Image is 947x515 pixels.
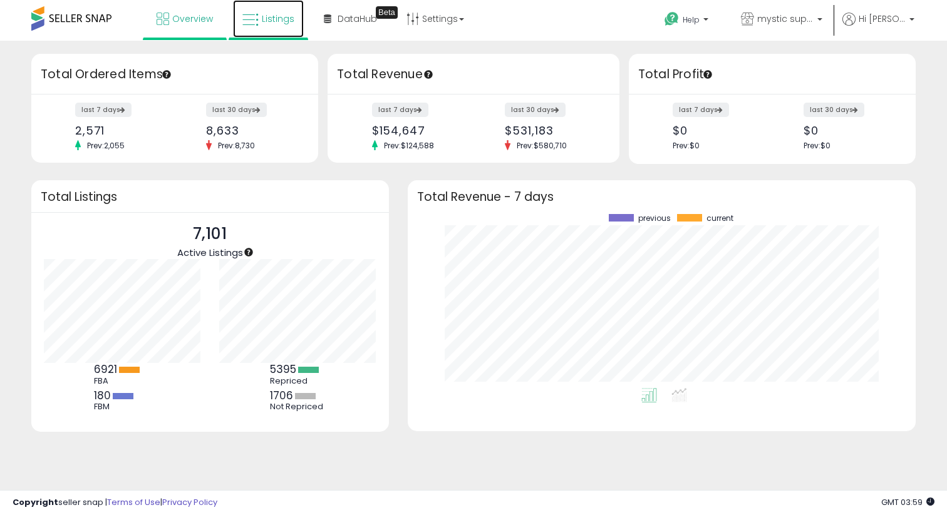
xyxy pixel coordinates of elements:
[505,124,597,137] div: $531,183
[881,496,934,508] span: 2025-10-12 03:59 GMT
[206,103,267,117] label: last 30 days
[81,140,131,151] span: Prev: 2,055
[270,388,293,403] b: 1706
[423,69,434,80] div: Tooltip anchor
[243,247,254,258] div: Tooltip anchor
[270,402,326,412] div: Not Repriced
[673,140,700,151] span: Prev: $0
[75,103,132,117] label: last 7 days
[804,124,894,137] div: $0
[337,66,610,83] h3: Total Revenue
[177,222,243,246] p: 7,101
[378,140,440,151] span: Prev: $124,588
[376,6,398,19] div: Tooltip anchor
[107,496,160,508] a: Terms of Use
[270,362,296,377] b: 5395
[94,388,111,403] b: 180
[94,362,117,377] b: 6921
[206,124,296,137] div: 8,633
[262,13,294,25] span: Listings
[161,69,172,80] div: Tooltip anchor
[757,13,814,25] span: mystic supply
[683,14,700,25] span: Help
[212,140,261,151] span: Prev: 8,730
[804,140,831,151] span: Prev: $0
[13,496,58,508] strong: Copyright
[372,103,428,117] label: last 7 days
[859,13,906,25] span: Hi [PERSON_NAME]
[172,13,213,25] span: Overview
[41,192,380,201] h3: Total Listings
[162,496,217,508] a: Privacy Policy
[510,140,573,151] span: Prev: $580,710
[655,2,721,41] a: Help
[177,246,243,259] span: Active Listings
[842,13,914,41] a: Hi [PERSON_NAME]
[505,103,566,117] label: last 30 days
[673,103,729,117] label: last 7 days
[702,69,713,80] div: Tooltip anchor
[13,497,217,509] div: seller snap | |
[638,214,671,223] span: previous
[94,376,150,386] div: FBA
[673,124,763,137] div: $0
[75,124,165,137] div: 2,571
[270,376,326,386] div: Repriced
[41,66,309,83] h3: Total Ordered Items
[372,124,464,137] div: $154,647
[417,192,906,201] h3: Total Revenue - 7 days
[664,11,680,27] i: Get Help
[638,66,906,83] h3: Total Profit
[338,13,377,25] span: DataHub
[706,214,733,223] span: current
[94,402,150,412] div: FBM
[804,103,864,117] label: last 30 days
